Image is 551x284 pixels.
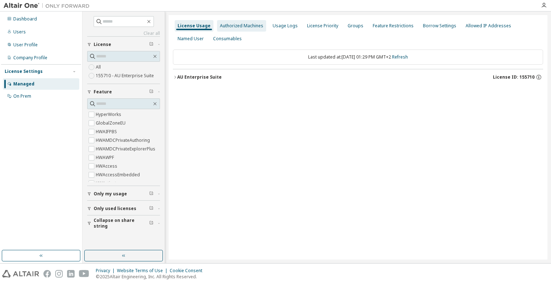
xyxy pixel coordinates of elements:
[55,270,63,278] img: instagram.svg
[493,74,534,80] span: License ID: 155710
[170,268,207,274] div: Cookie Consent
[220,23,263,29] div: Authorized Machines
[273,23,298,29] div: Usage Logs
[96,110,123,119] label: HyperWorks
[466,23,511,29] div: Allowed IP Addresses
[96,153,116,162] label: HWAWPF
[67,270,75,278] img: linkedin.svg
[94,89,112,95] span: Feature
[213,36,242,42] div: Consumables
[178,36,204,42] div: Named User
[177,74,222,80] div: AU Enterprise Suite
[94,206,136,211] span: Only used licenses
[149,42,154,47] span: Clear filter
[149,191,154,197] span: Clear filter
[117,268,170,274] div: Website Terms of Use
[5,69,43,74] div: License Settings
[94,218,149,229] span: Collapse on share string
[13,55,47,61] div: Company Profile
[87,201,160,217] button: Only used licenses
[373,23,414,29] div: Feature Restrictions
[423,23,456,29] div: Borrow Settings
[79,270,89,278] img: youtube.svg
[96,179,120,188] label: HWActivate
[94,191,127,197] span: Only my usage
[96,162,119,171] label: HWAccess
[96,119,127,127] label: GlobalZoneEU
[87,31,160,36] a: Clear all
[149,89,154,95] span: Clear filter
[96,274,207,280] p: © 2025 Altair Engineering, Inc. All Rights Reserved.
[392,54,408,60] a: Refresh
[149,220,154,226] span: Clear filter
[87,84,160,100] button: Feature
[307,23,338,29] div: License Priority
[13,42,38,48] div: User Profile
[96,127,118,136] label: HWAIFPBS
[149,206,154,211] span: Clear filter
[13,16,37,22] div: Dashboard
[96,268,117,274] div: Privacy
[96,63,102,71] label: All
[173,50,543,65] div: Last updated at: [DATE] 01:29 PM GMT+2
[96,71,155,80] label: 155710 - AU Enterprise Suite
[96,136,151,145] label: HWAMDCPrivateAuthoring
[43,270,51,278] img: facebook.svg
[96,145,157,153] label: HWAMDCPrivateExplorerPlus
[173,69,543,85] button: AU Enterprise SuiteLicense ID: 155710
[178,23,211,29] div: License Usage
[2,270,39,278] img: altair_logo.svg
[4,2,93,9] img: Altair One
[87,215,160,231] button: Collapse on share string
[348,23,363,29] div: Groups
[13,81,34,87] div: Managed
[94,42,111,47] span: License
[87,37,160,52] button: License
[96,171,141,179] label: HWAccessEmbedded
[87,186,160,202] button: Only my usage
[13,29,26,35] div: Users
[13,93,31,99] div: On Prem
